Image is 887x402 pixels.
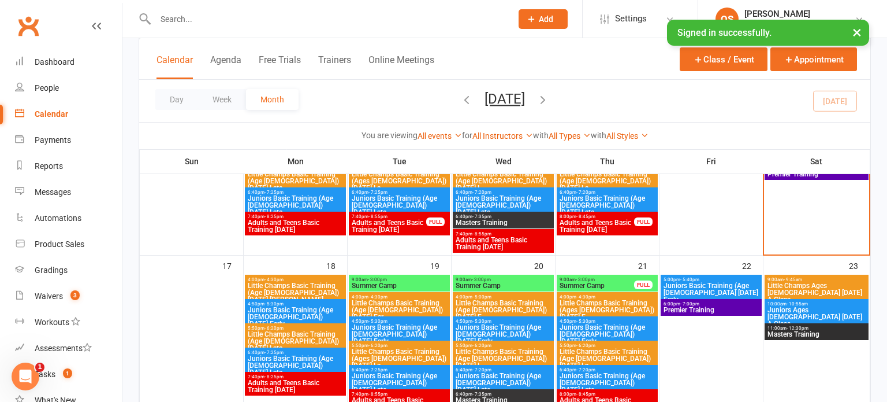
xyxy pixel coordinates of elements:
span: 4:50pm [351,319,448,324]
span: - 8:55pm [368,214,387,219]
a: People [15,75,122,101]
a: All Instructors [472,131,533,141]
span: Juniors Basic Training (Age [DEMOGRAPHIC_DATA]) [DATE] Late [247,195,344,216]
span: Summer Camp [455,282,551,289]
div: 21 [638,256,659,275]
button: Add [519,9,568,29]
div: FULL [634,217,653,226]
span: 7:40pm [351,214,427,219]
span: Masters Training [767,331,866,338]
span: 5:00pm [663,277,759,282]
span: Little Champs Basic Training (Age [DEMOGRAPHIC_DATA]) [DATE] Late [247,171,344,191]
strong: for [462,131,472,140]
button: Appointment [770,47,857,71]
span: - 7:20pm [472,190,491,195]
strong: with [591,131,606,140]
span: Adults and Teens Basic Training [DATE] [247,219,344,233]
span: 1 [35,363,44,372]
span: - 5:30pm [264,301,284,307]
button: Online Meetings [368,54,434,79]
span: Juniors Basic Training (Age [DEMOGRAPHIC_DATA]) [DATE] Early [559,324,655,345]
span: Adults and Teens Basic Training [DATE] [455,237,551,250]
span: - 7:35pm [472,214,491,219]
div: Workouts [35,318,69,327]
span: - 7:25pm [368,190,387,195]
span: 9:00am [559,277,635,282]
span: Summer Camp [351,282,448,289]
span: - 7:20pm [576,190,595,195]
span: 6:40pm [455,214,551,219]
span: - 8:45pm [576,392,595,397]
button: Week [198,89,246,110]
div: 19 [430,256,451,275]
span: 6:40pm [351,190,448,195]
strong: You are viewing [361,131,418,140]
span: 5:50pm [351,343,448,348]
span: - 5:30pm [472,319,491,324]
span: - 5:30pm [368,319,387,324]
div: Reports [35,161,63,171]
span: - 3:00pm [576,277,595,282]
span: 4:00pm [559,294,655,300]
div: FULL [634,281,653,289]
span: 9:00am [767,277,866,282]
span: - 3:00pm [472,277,491,282]
span: Little Champs Basic Training (Age [DEMOGRAPHIC_DATA]) [DATE] Ear... [351,300,448,320]
span: Juniors Basic Training (Age [DEMOGRAPHIC_DATA]) [DATE] Late [559,373,655,393]
span: Little Champs Basic Training (Age [DEMOGRAPHIC_DATA]) [DATE] E... [455,300,551,320]
button: Agenda [210,54,241,79]
span: 6:40pm [247,350,344,355]
span: 6:40pm [455,392,551,397]
a: Assessments [15,335,122,362]
a: Automations [15,205,122,231]
span: - 7:25pm [264,350,284,355]
div: Messages [35,187,71,197]
span: 4:00pm [351,294,448,300]
span: Juniors Basic Training (Age [DEMOGRAPHIC_DATA]) [DATE] Early [351,324,448,345]
a: Workouts [15,309,122,335]
div: 23 [849,256,870,275]
th: Mon [244,149,348,174]
a: All Styles [606,131,649,141]
span: 9:00am [455,277,551,282]
span: Summer Camp [559,282,635,289]
div: Automations [35,213,81,223]
span: 6:40pm [351,367,448,373]
span: Adults and Teens Basic Training [DATE] [247,379,344,393]
div: Calendar [35,109,68,119]
a: Tasks 1 [15,362,122,388]
div: 20 [534,256,555,275]
span: - 4:30pm [576,294,595,300]
span: 4:50pm [559,319,655,324]
span: - 7:25pm [368,367,387,373]
span: - 8:55pm [472,231,491,237]
span: Juniors Basic Training (Age [DEMOGRAPHIC_DATA] [DATE] Early [663,282,759,303]
th: Wed [452,149,556,174]
span: 1 [63,368,72,378]
span: Signed in successfully. [677,27,772,38]
span: 11:00am [767,326,866,331]
button: Day [155,89,198,110]
div: FULL [426,217,445,226]
span: 6:00pm [663,301,759,307]
div: Product Sales [35,239,84,249]
span: - 7:20pm [472,367,491,373]
span: - 12:30pm [787,326,808,331]
span: 7:40pm [247,214,344,219]
span: 7:40pm [351,392,448,397]
span: Adults and Teens Basic Training [DATE] [559,219,635,233]
span: Little Champs Basic Training (Age [DEMOGRAPHIC_DATA]) [DATE] La... [559,171,655,191]
span: - 5:00pm [472,294,491,300]
span: - 5:40pm [680,277,699,282]
span: Juniors Basic Training (Age [DEMOGRAPHIC_DATA]) [DATE] Early [247,307,344,327]
span: 4:50pm [247,301,344,307]
span: 3 [70,290,80,300]
span: - 7:20pm [576,367,595,373]
span: Little Champs Basic Training (Ages [DEMOGRAPHIC_DATA]) [DATE] E... [559,300,655,320]
span: 6:40pm [559,367,655,373]
th: Sun [140,149,244,174]
button: Trainers [318,54,351,79]
span: - 6:20pm [368,343,387,348]
span: - 6:20pm [264,326,284,331]
span: - 4:30pm [368,294,387,300]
